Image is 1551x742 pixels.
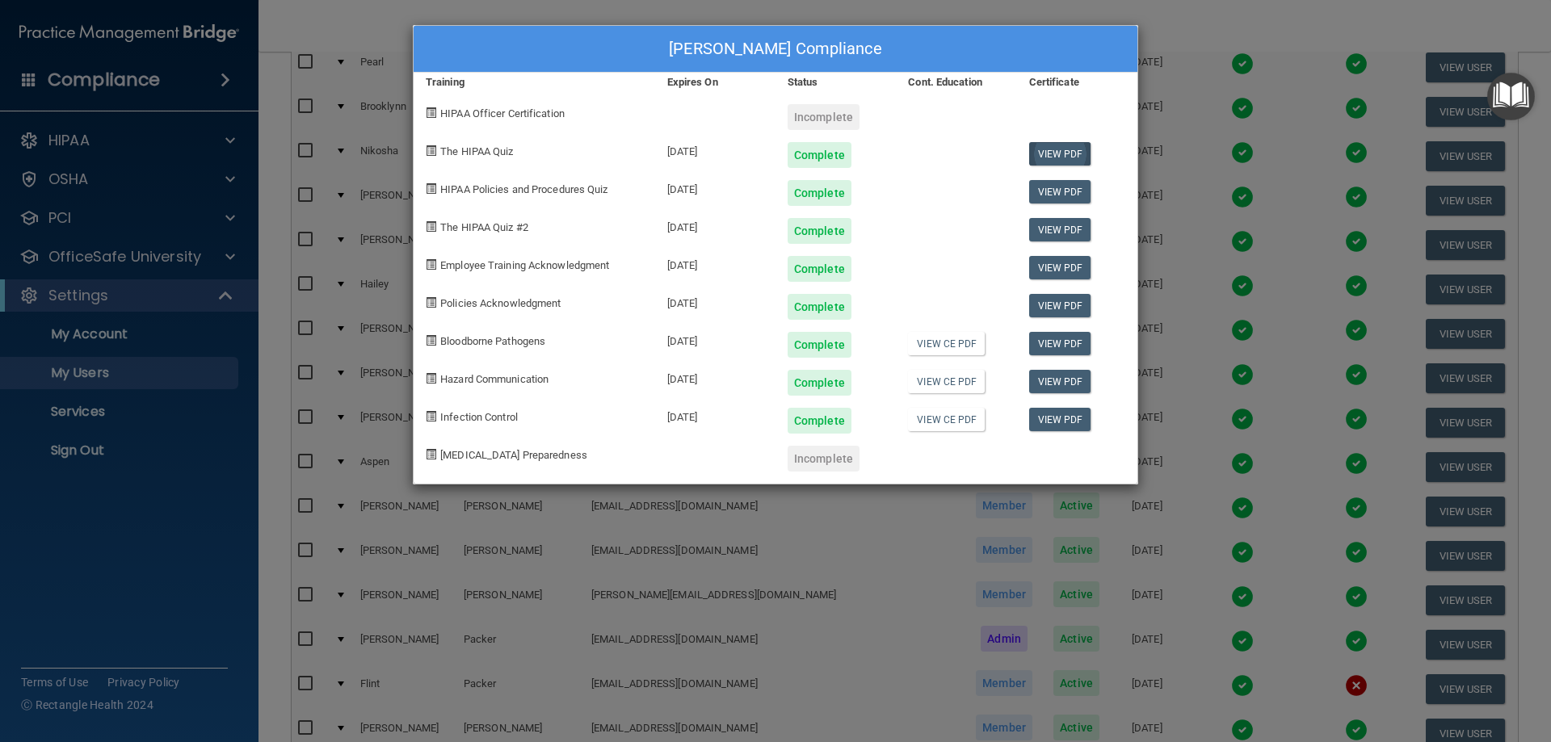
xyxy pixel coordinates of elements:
[788,180,851,206] div: Complete
[908,370,985,393] a: View CE PDF
[440,259,609,271] span: Employee Training Acknowledgment
[655,358,775,396] div: [DATE]
[788,332,851,358] div: Complete
[440,297,561,309] span: Policies Acknowledgment
[655,396,775,434] div: [DATE]
[440,373,549,385] span: Hazard Communication
[440,449,587,461] span: [MEDICAL_DATA] Preparedness
[440,335,545,347] span: Bloodborne Pathogens
[1029,294,1091,317] a: View PDF
[655,168,775,206] div: [DATE]
[788,370,851,396] div: Complete
[1029,332,1091,355] a: View PDF
[440,107,565,119] span: HIPAA Officer Certification
[1487,73,1535,120] button: Open Resource Center
[1029,256,1091,279] a: View PDF
[1029,408,1091,431] a: View PDF
[1029,180,1091,203] a: View PDF
[655,73,775,92] div: Expires On
[788,142,851,168] div: Complete
[655,244,775,282] div: [DATE]
[655,320,775,358] div: [DATE]
[788,256,851,282] div: Complete
[1029,142,1091,166] a: View PDF
[414,73,655,92] div: Training
[655,206,775,244] div: [DATE]
[908,408,985,431] a: View CE PDF
[414,26,1137,73] div: [PERSON_NAME] Compliance
[788,446,860,472] div: Incomplete
[896,73,1016,92] div: Cont. Education
[788,104,860,130] div: Incomplete
[655,130,775,168] div: [DATE]
[440,411,518,423] span: Infection Control
[1029,218,1091,241] a: View PDF
[1029,370,1091,393] a: View PDF
[788,218,851,244] div: Complete
[788,294,851,320] div: Complete
[775,73,896,92] div: Status
[440,221,528,233] span: The HIPAA Quiz #2
[1017,73,1137,92] div: Certificate
[440,145,513,157] span: The HIPAA Quiz
[908,332,985,355] a: View CE PDF
[440,183,607,195] span: HIPAA Policies and Procedures Quiz
[655,282,775,320] div: [DATE]
[788,408,851,434] div: Complete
